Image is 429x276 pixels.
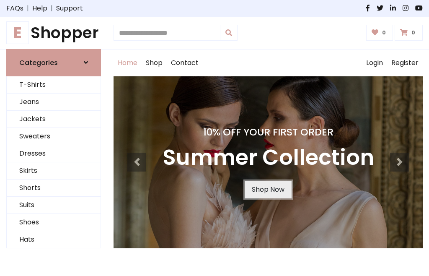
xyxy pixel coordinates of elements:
a: 0 [366,25,393,41]
a: Sweaters [7,128,101,145]
span: 0 [409,29,417,36]
a: 0 [395,25,423,41]
a: Jackets [7,111,101,128]
a: Support [56,3,83,13]
a: Dresses [7,145,101,162]
a: Suits [7,197,101,214]
a: Shoes [7,214,101,231]
h3: Summer Collection [163,145,374,171]
a: Home [114,49,142,76]
a: Shop [142,49,167,76]
span: E [6,21,29,44]
a: Hats [7,231,101,248]
h6: Categories [19,59,58,67]
a: T-Shirts [7,76,101,94]
h1: Shopper [6,23,101,42]
span: 0 [380,29,388,36]
a: Skirts [7,162,101,180]
a: Register [387,49,423,76]
a: Contact [167,49,203,76]
a: EShopper [6,23,101,42]
span: | [47,3,56,13]
a: Help [32,3,47,13]
a: Categories [6,49,101,76]
h4: 10% Off Your First Order [163,126,374,138]
a: FAQs [6,3,23,13]
span: | [23,3,32,13]
a: Shorts [7,180,101,197]
a: Shop Now [245,181,292,198]
a: Jeans [7,94,101,111]
a: Login [362,49,387,76]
